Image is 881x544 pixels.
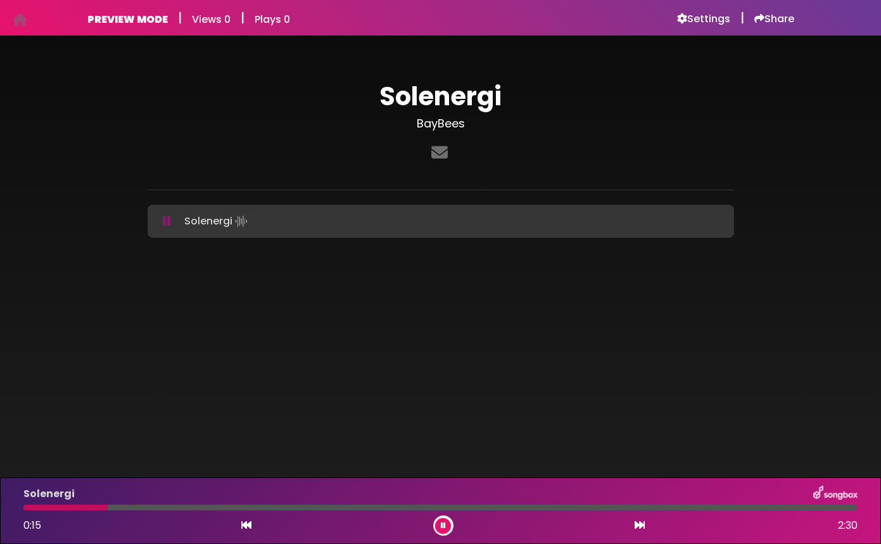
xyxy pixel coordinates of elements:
[232,212,250,230] img: waveform4.gif
[178,10,182,25] h5: |
[87,13,168,25] h6: PREVIEW MODE
[184,212,250,230] p: Solenergi
[255,13,290,25] h6: Plays 0
[192,13,231,25] h6: Views 0
[148,81,734,112] h1: Solenergi
[677,13,730,25] a: Settings
[754,13,794,25] a: Share
[148,117,734,131] h3: BayBees
[241,10,244,25] h5: |
[740,10,744,25] h5: |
